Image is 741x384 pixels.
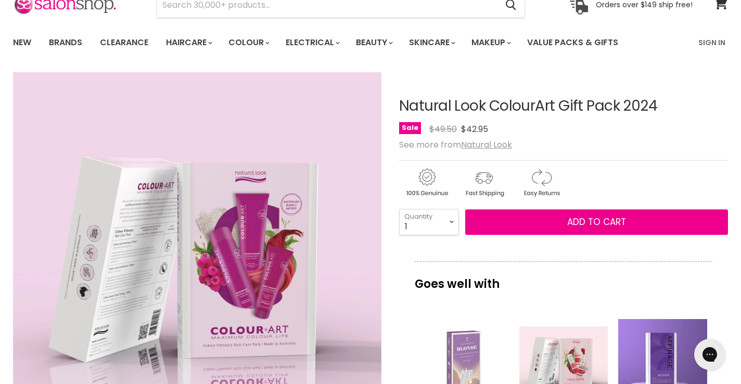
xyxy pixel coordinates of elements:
a: Sign In [692,32,732,54]
ul: Main menu [5,28,659,58]
span: Sale [399,122,421,134]
a: Colour [221,32,276,54]
a: Electrical [278,32,346,54]
a: Natural Look [461,139,512,151]
img: shipping.gif [456,167,512,198]
a: Makeup [464,32,517,54]
img: genuine.gif [399,167,454,198]
button: Add to cart [465,209,728,235]
span: See more from [399,139,512,151]
span: $49.50 [429,123,457,135]
a: Skincare [401,32,462,54]
span: Add to cart [567,216,626,228]
a: Value Packs & Gifts [519,32,626,54]
iframe: Gorgias live chat messenger [689,335,731,374]
a: New [5,32,39,54]
a: Brands [41,32,90,54]
select: Quantity [399,209,459,235]
img: returns.gif [514,167,569,198]
p: Goes well with [415,261,712,296]
h1: Natural Look ColourArt Gift Pack 2024 [399,98,728,114]
a: Beauty [348,32,399,54]
a: Haircare [158,32,219,54]
span: $42.95 [461,123,488,135]
a: Clearance [92,32,156,54]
